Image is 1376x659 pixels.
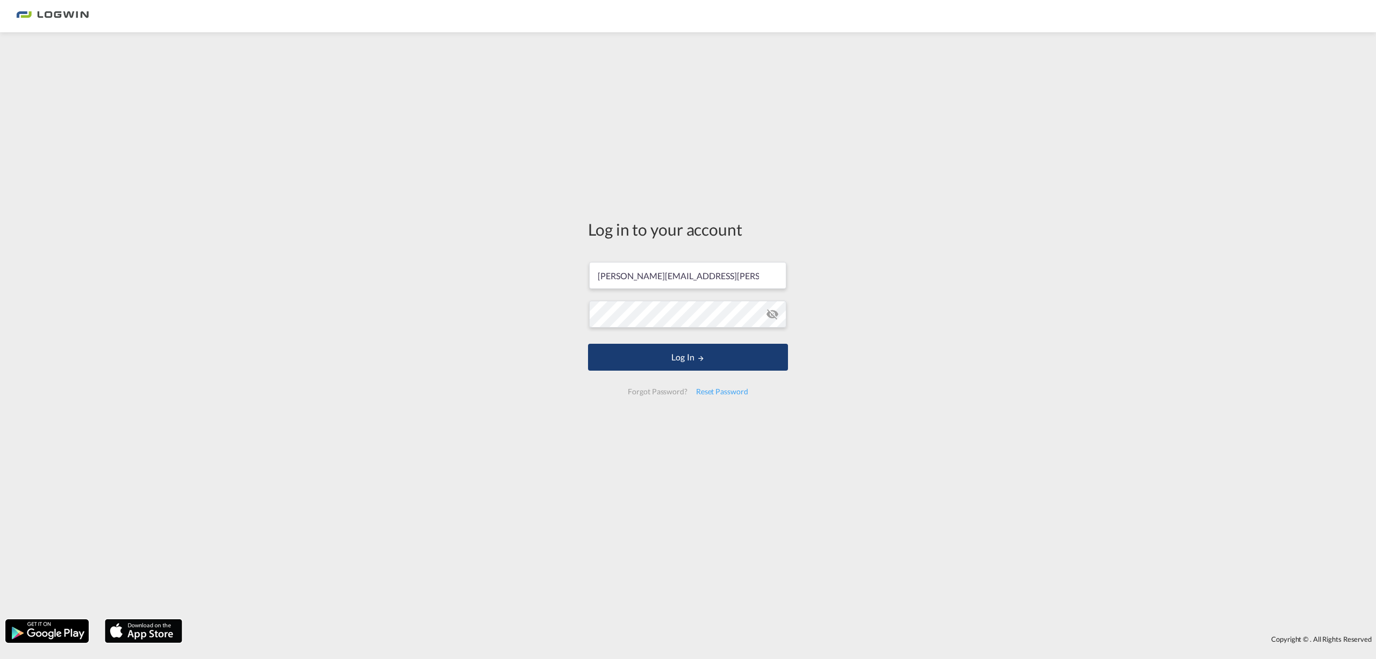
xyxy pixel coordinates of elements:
[588,344,788,371] button: LOGIN
[589,262,786,289] input: Enter email/phone number
[188,630,1376,648] div: Copyright © . All Rights Reserved
[766,308,779,321] md-icon: icon-eye-off
[16,4,89,29] img: 2761ae10d95411efa20a1f5e0282d2d7.png
[104,618,183,644] img: apple.png
[692,382,752,401] div: Reset Password
[4,618,90,644] img: google.png
[623,382,691,401] div: Forgot Password?
[588,218,788,240] div: Log in to your account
